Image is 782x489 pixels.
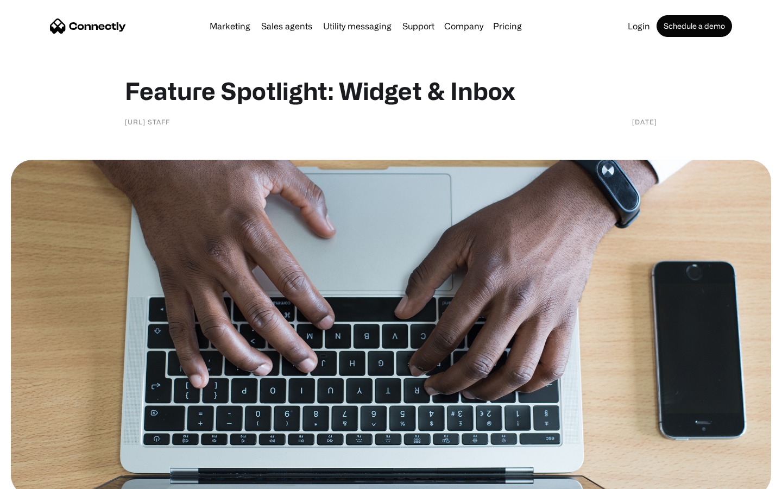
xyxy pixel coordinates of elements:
a: Login [623,22,654,30]
a: Pricing [489,22,526,30]
a: Schedule a demo [657,15,732,37]
aside: Language selected: English [11,470,65,485]
a: Sales agents [257,22,317,30]
div: Company [444,18,483,34]
div: [URL] staff [125,116,170,127]
a: Utility messaging [319,22,396,30]
div: [DATE] [632,116,657,127]
h1: Feature Spotlight: Widget & Inbox [125,76,657,105]
a: Marketing [205,22,255,30]
a: Support [398,22,439,30]
ul: Language list [22,470,65,485]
